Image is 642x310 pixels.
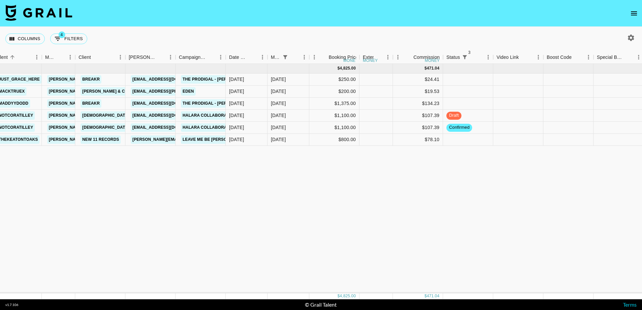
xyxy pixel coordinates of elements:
[229,136,244,143] div: 10/14/2025
[216,52,226,62] button: Menu
[340,66,356,71] div: 4,825.00
[309,110,359,122] div: $1,100.00
[81,111,131,120] a: [DEMOGRAPHIC_DATA]
[181,135,247,144] a: Leave Me Be [PERSON_NAME]
[572,53,581,62] button: Sort
[181,111,238,120] a: Halara collaboration
[337,293,340,299] div: $
[393,122,443,134] div: $107.39
[47,135,156,144] a: [PERSON_NAME][EMAIL_ADDRESS][DOMAIN_NAME]
[271,76,286,83] div: Oct '25
[47,75,156,84] a: [PERSON_NAME][EMAIL_ADDRESS][DOMAIN_NAME]
[129,51,156,64] div: [PERSON_NAME]
[393,98,443,110] div: $134.23
[413,51,440,64] div: Commission
[340,293,356,299] div: 4,825.00
[131,135,240,144] a: [PERSON_NAME][EMAIL_ADDRESS][DOMAIN_NAME]
[466,49,473,56] span: 3
[393,134,443,146] div: $78.10
[81,135,121,144] a: New 11 Records
[393,52,403,62] button: Menu
[309,122,359,134] div: $1,100.00
[299,52,309,62] button: Menu
[305,301,337,308] div: © Grail Talent
[5,5,72,21] img: Grail Talent
[79,51,91,64] div: Client
[493,51,543,64] div: Video Link
[446,112,461,119] span: draft
[363,59,378,63] div: money
[337,66,340,71] div: $
[5,303,18,307] div: v 1.7.106
[179,51,206,64] div: Campaign (Type)
[206,53,216,62] button: Sort
[226,51,267,64] div: Date Created
[257,52,267,62] button: Menu
[131,75,206,84] a: [EMAIL_ADDRESS][DOMAIN_NAME]
[47,123,156,132] a: [PERSON_NAME][EMAIL_ADDRESS][DOMAIN_NAME]
[181,87,196,96] a: Eden
[393,86,443,98] div: $19.53
[425,66,427,71] div: $
[543,51,594,64] div: Boost Code
[393,74,443,86] div: $24.41
[42,51,75,64] div: Manager
[460,53,469,62] button: Show filters
[393,110,443,122] div: $107.39
[271,136,286,143] div: Oct '25
[624,53,634,62] button: Sort
[229,51,248,64] div: Date Created
[446,124,472,131] span: confirmed
[483,52,493,62] button: Menu
[373,53,383,62] button: Sort
[427,293,439,299] div: 471.04
[281,53,290,62] button: Show filters
[81,99,101,108] a: Breakr
[427,66,439,71] div: 471.04
[533,52,543,62] button: Menu
[229,112,244,119] div: 7/31/2025
[290,53,299,62] button: Sort
[383,52,393,62] button: Menu
[623,301,637,308] a: Terms
[50,33,87,44] button: Show filters
[267,51,309,64] div: Month Due
[32,52,42,62] button: Menu
[56,53,65,62] button: Sort
[166,52,176,62] button: Menu
[425,59,440,63] div: money
[583,52,594,62] button: Menu
[131,111,206,120] a: [EMAIL_ADDRESS][DOMAIN_NAME]
[229,100,244,107] div: 10/9/2025
[627,7,641,20] button: open drawer
[443,51,493,64] div: Status
[8,53,17,62] button: Sort
[45,51,56,64] div: Manager
[309,134,359,146] div: $800.00
[309,98,359,110] div: $1,375.00
[81,123,131,132] a: [DEMOGRAPHIC_DATA]
[597,51,624,64] div: Special Booking Type
[47,111,156,120] a: [PERSON_NAME][EMAIL_ADDRESS][DOMAIN_NAME]
[248,53,257,62] button: Sort
[75,51,125,64] div: Client
[229,76,244,83] div: 10/9/2025
[59,31,65,38] span: 4
[181,99,253,108] a: The Prodigal - [PERSON_NAME]
[181,75,253,84] a: The Prodigal - [PERSON_NAME]
[131,99,206,108] a: [EMAIL_ADDRESS][DOMAIN_NAME]
[404,53,413,62] button: Sort
[319,53,329,62] button: Sort
[181,123,238,132] a: Halara collaboration
[131,87,240,96] a: [EMAIL_ADDRESS][PERSON_NAME][DOMAIN_NAME]
[271,112,286,119] div: Oct '25
[229,88,244,95] div: 10/14/2025
[65,52,75,62] button: Menu
[343,59,358,63] div: money
[115,52,125,62] button: Menu
[47,87,156,96] a: [PERSON_NAME][EMAIL_ADDRESS][DOMAIN_NAME]
[47,99,156,108] a: [PERSON_NAME][EMAIL_ADDRESS][DOMAIN_NAME]
[519,53,528,62] button: Sort
[156,53,166,62] button: Sort
[176,51,226,64] div: Campaign (Type)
